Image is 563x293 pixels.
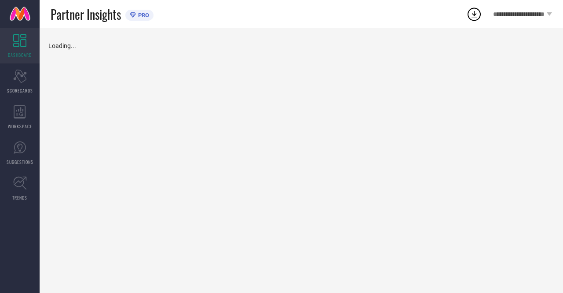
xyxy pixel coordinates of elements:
[8,123,32,130] span: WORKSPACE
[7,87,33,94] span: SCORECARDS
[48,42,76,49] span: Loading...
[12,194,27,201] span: TRENDS
[8,52,32,58] span: DASHBOARD
[136,12,149,19] span: PRO
[51,5,121,23] span: Partner Insights
[7,159,33,165] span: SUGGESTIONS
[466,6,482,22] div: Open download list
